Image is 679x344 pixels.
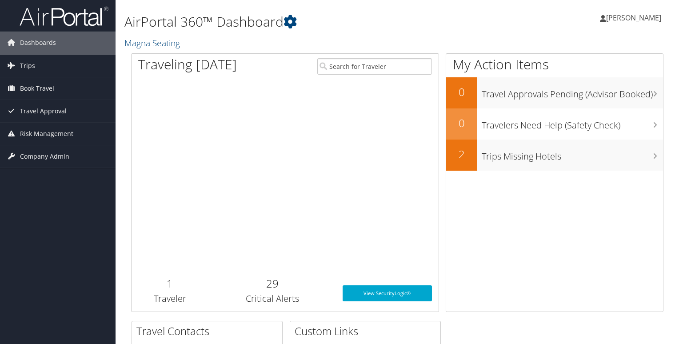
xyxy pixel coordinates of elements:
[124,37,182,49] a: Magna Seating
[124,12,488,31] h1: AirPortal 360™ Dashboard
[20,100,67,122] span: Travel Approval
[20,6,108,27] img: airportal-logo.png
[446,108,663,140] a: 0Travelers Need Help (Safety Check)
[482,146,663,163] h3: Trips Missing Hotels
[482,84,663,100] h3: Travel Approvals Pending (Advisor Booked)
[138,276,202,291] h2: 1
[446,55,663,74] h1: My Action Items
[138,55,237,74] h1: Traveling [DATE]
[606,13,661,23] span: [PERSON_NAME]
[600,4,670,31] a: [PERSON_NAME]
[215,292,330,305] h3: Critical Alerts
[446,77,663,108] a: 0Travel Approvals Pending (Advisor Booked)
[295,324,440,339] h2: Custom Links
[482,115,663,132] h3: Travelers Need Help (Safety Check)
[136,324,282,339] h2: Travel Contacts
[446,84,477,100] h2: 0
[20,77,54,100] span: Book Travel
[343,285,431,301] a: View SecurityLogic®
[317,58,432,75] input: Search for Traveler
[20,123,73,145] span: Risk Management
[446,116,477,131] h2: 0
[20,32,56,54] span: Dashboards
[138,292,202,305] h3: Traveler
[215,276,330,291] h2: 29
[20,145,69,168] span: Company Admin
[20,55,35,77] span: Trips
[446,140,663,171] a: 2Trips Missing Hotels
[446,147,477,162] h2: 2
